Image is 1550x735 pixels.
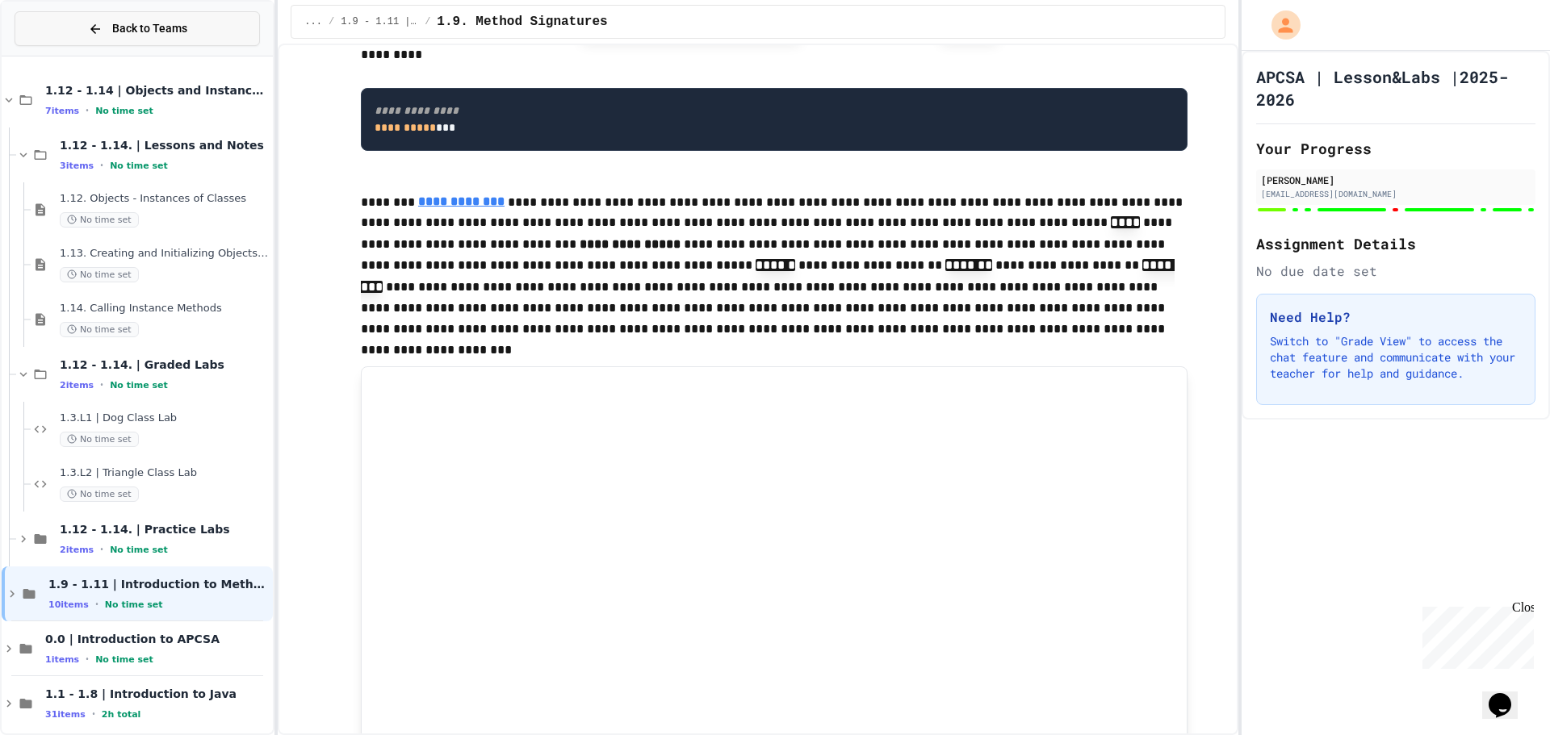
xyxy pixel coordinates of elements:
span: • [100,378,103,391]
span: / [425,15,430,28]
span: 1.9. Method Signatures [437,12,607,31]
span: 1.12 - 1.14. | Lessons and Notes [60,138,270,152]
span: 1.1 - 1.8 | Introduction to Java [45,687,270,701]
span: 10 items [48,599,89,610]
p: Switch to "Grade View" to access the chat feature and communicate with your teacher for help and ... [1270,333,1522,382]
span: • [86,104,89,117]
span: 31 items [45,709,86,720]
span: No time set [60,267,139,282]
span: 1 items [45,654,79,665]
h3: Need Help? [1270,307,1522,327]
div: Chat with us now!Close [6,6,111,102]
span: 1.12 - 1.14. | Practice Labs [60,522,270,537]
span: 1.14. Calling Instance Methods [60,302,270,315]
span: No time set [60,487,139,502]
span: • [92,708,95,720]
button: Back to Teams [15,11,260,46]
span: 1.9 - 1.11 | Lessons and Notes [341,15,418,28]
span: No time set [95,654,153,665]
span: 1.12 - 1.14 | Objects and Instances of Classes [45,83,270,98]
span: 0.0 | Introduction to APCSA [45,632,270,646]
span: 1.13. Creating and Initializing Objects: Constructors [60,247,270,261]
span: 1.12. Objects - Instances of Classes [60,192,270,206]
span: No time set [60,212,139,228]
span: 2h total [102,709,141,720]
span: 1.3.L1 | Dog Class Lab [60,411,270,425]
span: 2 items [60,380,94,390]
span: 1.9 - 1.11 | Introduction to Methods [48,577,270,591]
span: • [100,159,103,172]
span: No time set [60,432,139,447]
span: 1.3.L2 | Triangle Class Lab [60,466,270,480]
span: • [95,598,98,611]
span: No time set [110,161,168,171]
span: Back to Teams [112,20,187,37]
iframe: chat widget [1482,670,1534,719]
span: 2 items [60,545,94,555]
span: No time set [60,322,139,337]
span: • [86,653,89,666]
div: No due date set [1256,261,1535,281]
span: No time set [105,599,163,610]
div: [PERSON_NAME] [1261,173,1531,187]
h1: APCSA | Lesson&Labs |2025-2026 [1256,65,1535,111]
div: [EMAIL_ADDRESS][DOMAIN_NAME] [1261,188,1531,200]
span: • [100,543,103,556]
span: No time set [110,545,168,555]
span: ... [304,15,322,28]
div: My Account [1255,6,1305,44]
span: / [329,15,334,28]
span: 1.12 - 1.14. | Graded Labs [60,357,270,372]
span: 3 items [60,161,94,171]
span: No time set [110,380,168,390]
span: 7 items [45,106,79,116]
h2: Assignment Details [1256,232,1535,255]
iframe: chat widget [1416,600,1534,669]
span: No time set [95,106,153,116]
h2: Your Progress [1256,137,1535,160]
